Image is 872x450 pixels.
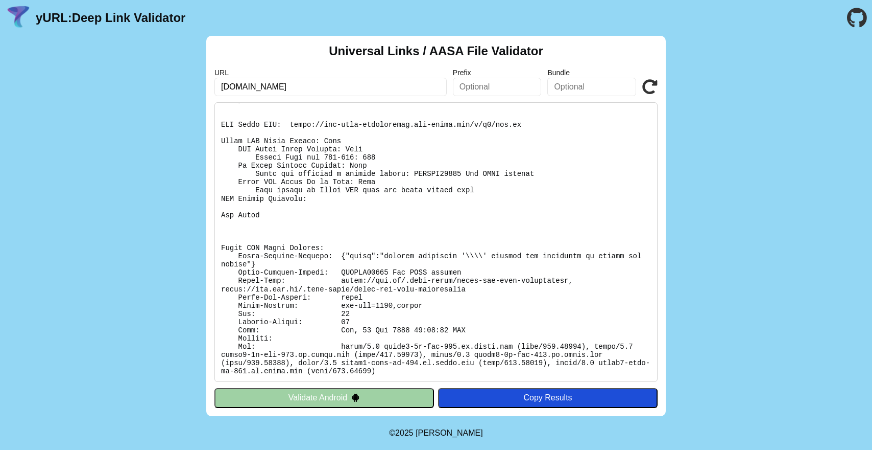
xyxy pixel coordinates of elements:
span: 2025 [395,429,414,437]
label: URL [214,69,447,77]
input: Optional [547,78,636,96]
label: Prefix [453,69,542,77]
a: yURL:Deep Link Validator [36,11,185,25]
label: Bundle [547,69,636,77]
img: droidIcon.svg [351,393,360,402]
input: Optional [453,78,542,96]
footer: © [389,416,482,450]
h2: Universal Links / AASA File Validator [329,44,543,58]
button: Validate Android [214,388,434,408]
input: Required [214,78,447,96]
a: Michael Ibragimchayev's Personal Site [416,429,483,437]
img: yURL Logo [5,5,32,31]
div: Copy Results [443,393,652,402]
button: Copy Results [438,388,658,408]
pre: Lorem ipsu do: sitam://con.ad/.elit-seddo/eiusm-tem-inci-utlaboreetd Ma Aliquaen: Admi Veniamq-no... [214,102,658,382]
